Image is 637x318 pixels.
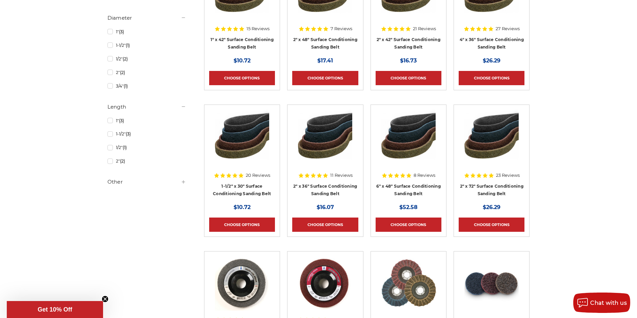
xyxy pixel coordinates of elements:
span: Chat with us [590,300,627,306]
a: 1/2" [107,53,186,65]
a: 2" [107,67,186,78]
span: 15 Reviews [246,26,270,31]
img: 1.5"x30" Surface Conditioning Sanding Belts [215,110,269,164]
span: $26.29 [483,204,500,210]
a: 2" x 72" Surface Conditioning Sanding Belt [460,184,523,197]
a: 2" x 48" Surface Conditioning Sanding Belt [293,37,357,50]
div: Get 10% OffClose teaser [7,301,103,318]
span: (1) [124,83,128,89]
a: 1" [107,115,186,127]
a: Choose Options [292,71,358,85]
span: (1) [123,145,127,150]
img: 2"x72" Surface Conditioning Sanding Belts [464,110,519,164]
a: 1-1/2" [107,128,186,140]
button: Chat with us [573,293,630,313]
span: (2) [123,56,128,61]
a: 4" x 36" Surface Conditioning Sanding Belt [460,37,524,50]
span: 11 Reviews [330,173,353,177]
span: (3) [119,29,124,34]
span: (3) [119,118,124,123]
a: 1.5"x30" Surface Conditioning Sanding Belts [209,110,275,175]
span: 20 Reviews [246,173,270,177]
a: 2" x 42" Surface Conditioning Sanding Belt [377,37,440,50]
a: 2"x36" Surface Conditioning Sanding Belts [292,110,358,175]
a: 2" x 36" Surface Conditioning Sanding Belt [293,184,357,197]
a: Choose Options [292,218,358,232]
a: 2" [107,155,186,167]
a: 3/4" [107,80,186,92]
a: 1" x 42" Surface Conditioning Sanding Belt [211,37,274,50]
span: 8 Reviews [414,173,435,177]
h5: Other [107,178,186,186]
span: $10.72 [234,204,251,210]
span: 21 Reviews [413,26,436,31]
img: Scotch brite flap discs [381,256,436,311]
a: 1" [107,26,186,38]
img: Maroon Surface Prep Disc [298,256,352,311]
a: 6" x 48" Surface Conditioning Sanding Belt [376,184,441,197]
span: Get 10% Off [38,306,72,313]
a: Choose Options [209,218,275,232]
a: Choose Options [209,71,275,85]
a: Choose Options [459,218,524,232]
a: Choose Options [459,71,524,85]
span: $17.41 [317,57,333,64]
span: $52.58 [399,204,418,210]
span: $16.73 [400,57,417,64]
button: Close teaser [102,296,108,302]
span: $10.72 [234,57,251,64]
span: (2) [120,70,125,75]
a: 1-1/2" x 30" Surface Conditioning Sanding Belt [213,184,271,197]
a: 1-1/2" [107,39,186,51]
span: 27 Reviews [496,26,520,31]
span: (1) [126,43,130,48]
a: Choose Options [376,71,441,85]
h5: Length [107,103,186,111]
img: 2"x36" Surface Conditioning Sanding Belts [298,110,352,164]
span: $26.29 [483,57,500,64]
img: 6"x48" Surface Conditioning Sanding Belts [381,110,436,164]
h5: Diameter [107,14,186,22]
span: (3) [126,131,131,136]
a: 1/2" [107,142,186,153]
span: 23 Reviews [496,173,520,177]
span: 7 Reviews [331,26,352,31]
img: Black Hawk Abrasives 2 inch quick change disc for surface preparation on metals [464,256,519,311]
a: 6"x48" Surface Conditioning Sanding Belts [376,110,441,175]
span: (2) [120,158,125,164]
a: 2"x72" Surface Conditioning Sanding Belts [459,110,524,175]
a: Choose Options [376,218,441,232]
img: Gray Surface Prep Disc [215,256,269,311]
span: $16.07 [317,204,334,210]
